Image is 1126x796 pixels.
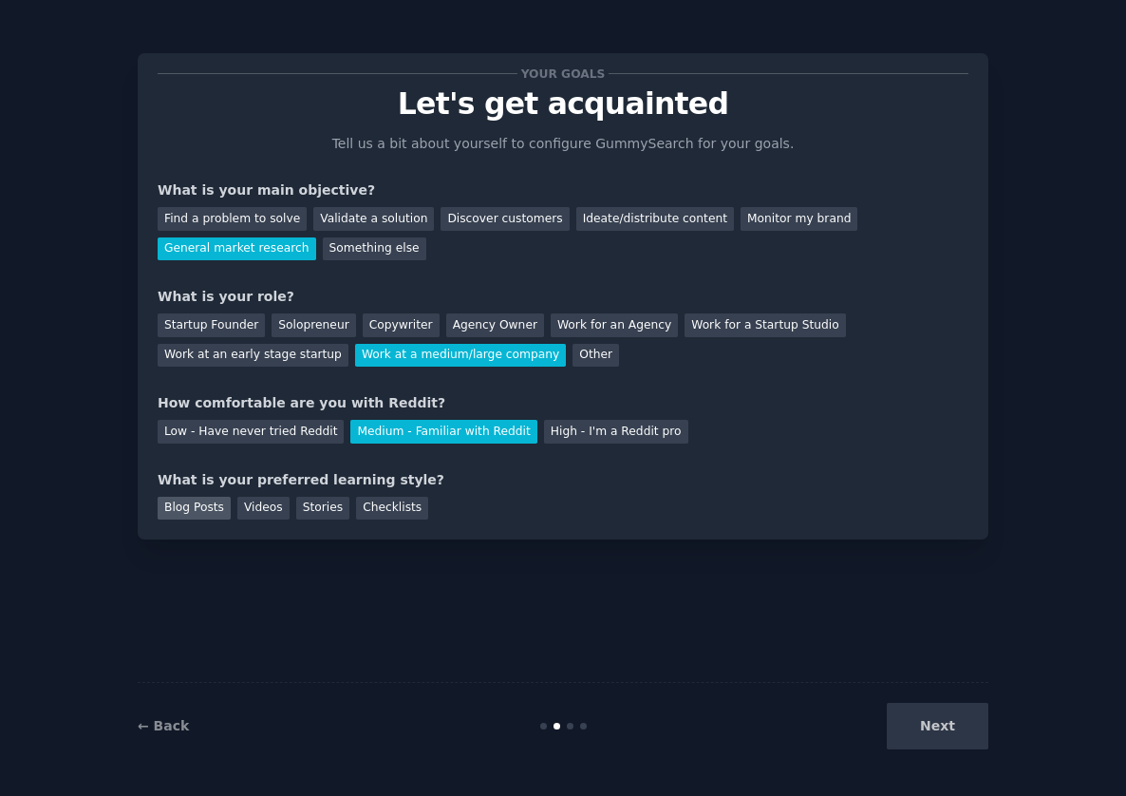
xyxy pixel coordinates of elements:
[158,237,316,261] div: General market research
[446,313,544,337] div: Agency Owner
[685,313,845,337] div: Work for a Startup Studio
[158,287,968,307] div: What is your role?
[356,497,428,521] div: Checklists
[158,497,231,521] div: Blog Posts
[138,718,189,733] a: ← Back
[576,207,734,231] div: Ideate/distribute content
[158,87,968,121] p: Let's get acquainted
[158,313,265,337] div: Startup Founder
[158,180,968,200] div: What is your main objective?
[441,207,569,231] div: Discover customers
[572,344,619,368] div: Other
[158,344,348,368] div: Work at an early stage startup
[323,237,426,261] div: Something else
[551,313,678,337] div: Work for an Agency
[517,64,609,84] span: Your goals
[324,134,802,154] p: Tell us a bit about yourself to configure GummySearch for your goals.
[158,420,344,444] div: Low - Have never tried Reddit
[158,207,307,231] div: Find a problem to solve
[544,420,688,444] div: High - I'm a Reddit pro
[355,344,566,368] div: Work at a medium/large company
[350,420,536,444] div: Medium - Familiar with Reddit
[741,207,857,231] div: Monitor my brand
[272,313,355,337] div: Solopreneur
[158,470,968,490] div: What is your preferred learning style?
[237,497,290,521] div: Videos
[158,393,968,413] div: How comfortable are you with Reddit?
[363,313,440,337] div: Copywriter
[296,497,349,521] div: Stories
[313,207,434,231] div: Validate a solution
